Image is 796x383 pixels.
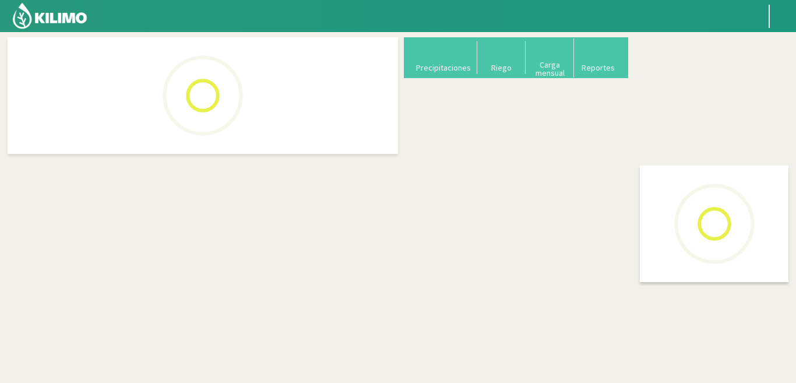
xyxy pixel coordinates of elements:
[574,41,622,72] button: Reportes
[145,37,261,154] img: Loading...
[477,41,526,72] button: Riego
[656,166,773,282] img: Loading...
[577,64,619,72] div: Reportes
[12,2,88,30] img: Kilimo
[410,41,477,72] button: Precipitaciones
[413,64,474,72] div: Precipitaciones
[529,61,570,77] div: Carga mensual
[526,38,574,78] button: Carga mensual
[481,64,522,72] div: Riego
